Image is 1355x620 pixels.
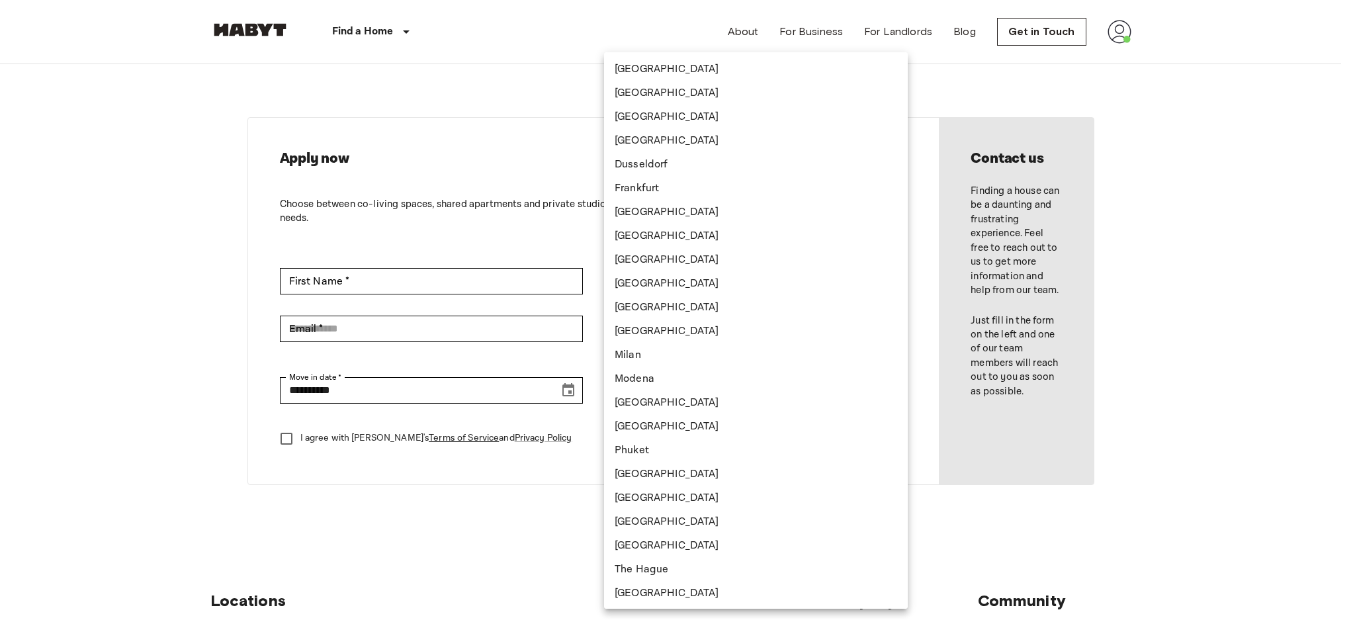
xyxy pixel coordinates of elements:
li: Frankfurt [604,177,908,200]
li: [GEOGRAPHIC_DATA] [604,510,908,534]
li: [GEOGRAPHIC_DATA] [604,296,908,320]
li: Dusseldorf [604,153,908,177]
li: Milan [604,343,908,367]
li: [GEOGRAPHIC_DATA] [604,81,908,105]
li: Modena [604,367,908,391]
li: [GEOGRAPHIC_DATA] [604,486,908,510]
li: [GEOGRAPHIC_DATA] [604,224,908,248]
li: [GEOGRAPHIC_DATA] [604,248,908,272]
li: [GEOGRAPHIC_DATA] [604,582,908,605]
li: [GEOGRAPHIC_DATA] [604,320,908,343]
li: [GEOGRAPHIC_DATA] [604,272,908,296]
li: [GEOGRAPHIC_DATA] [604,534,908,558]
li: [GEOGRAPHIC_DATA] [604,105,908,129]
li: The Hague [604,558,908,582]
li: [GEOGRAPHIC_DATA] [604,391,908,415]
li: [GEOGRAPHIC_DATA] [604,415,908,439]
li: [GEOGRAPHIC_DATA] [604,463,908,486]
li: [GEOGRAPHIC_DATA] [604,200,908,224]
li: Phuket [604,439,908,463]
li: [GEOGRAPHIC_DATA] [604,129,908,153]
li: [GEOGRAPHIC_DATA] [604,58,908,81]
